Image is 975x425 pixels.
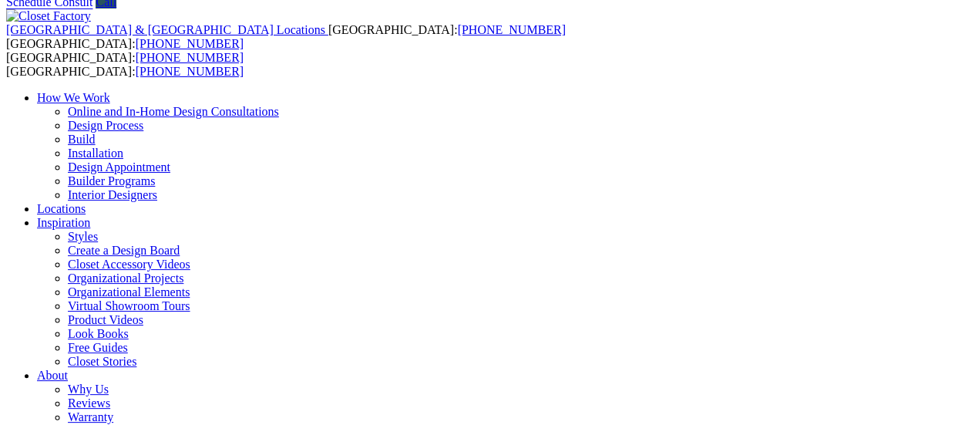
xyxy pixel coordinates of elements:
a: Look Books [68,327,129,340]
a: About [37,369,68,382]
a: Free Guides [68,341,128,354]
a: Build [68,133,96,146]
a: Design Appointment [68,160,170,174]
a: Design Process [68,119,143,132]
a: Virtual Showroom Tours [68,299,190,312]
a: Product Videos [68,313,143,326]
a: Why Us [68,383,109,396]
a: Warranty [68,410,113,423]
a: Organizational Projects [68,272,183,285]
a: [PHONE_NUMBER] [136,51,244,64]
a: [GEOGRAPHIC_DATA] & [GEOGRAPHIC_DATA] Locations [6,23,328,36]
a: Organizational Elements [68,285,190,299]
a: Closet Accessory Videos [68,258,190,271]
span: [GEOGRAPHIC_DATA] & [GEOGRAPHIC_DATA] Locations [6,23,325,36]
a: [PHONE_NUMBER] [136,37,244,50]
a: [PHONE_NUMBER] [457,23,565,36]
img: Closet Factory [6,9,91,23]
a: Styles [68,230,98,243]
span: [GEOGRAPHIC_DATA]: [GEOGRAPHIC_DATA]: [6,23,566,50]
a: How We Work [37,91,110,104]
a: Builder Programs [68,174,155,187]
span: [GEOGRAPHIC_DATA]: [GEOGRAPHIC_DATA]: [6,51,244,78]
a: Interior Designers [68,188,157,201]
a: Create a Design Board [68,244,180,257]
a: Online and In-Home Design Consultations [68,105,279,118]
a: Installation [68,147,123,160]
a: Reviews [68,396,110,410]
a: Inspiration [37,216,90,229]
a: Closet Stories [68,355,136,368]
a: Locations [37,202,86,215]
a: [PHONE_NUMBER] [136,65,244,78]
